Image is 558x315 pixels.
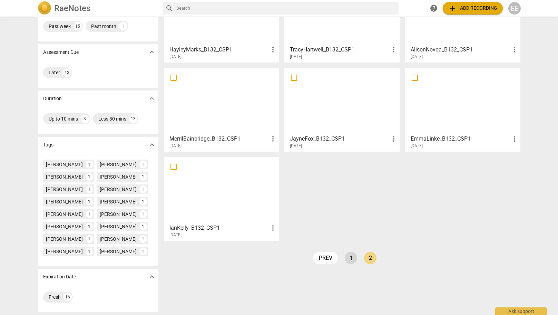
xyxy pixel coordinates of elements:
span: Add recording [448,4,497,12]
div: 1 [139,198,147,206]
span: add [448,4,457,12]
a: EmmaLinke_B132_CSP1[DATE] [408,70,518,149]
div: 1 [86,210,93,218]
div: [PERSON_NAME] [46,198,83,205]
div: 1 [139,248,147,255]
h3: MerrilBainbridge_B132_CSP1 [169,135,269,143]
h3: HayleyMarks_B132_CSP1 [169,46,269,54]
h3: TracyHartwell_B132_CSP1 [290,46,390,54]
div: [PERSON_NAME] [100,223,137,230]
div: [PERSON_NAME] [46,173,83,180]
div: Up to 10 mins [49,115,78,122]
span: [DATE] [169,143,182,149]
span: more_vert [269,46,277,54]
div: Less 30 mins [98,115,126,122]
span: [DATE] [169,54,182,60]
a: MerrilBainbridge_B132_CSP1[DATE] [166,70,277,149]
span: expand_more [148,48,156,56]
span: search [165,4,174,12]
div: 12 [63,68,71,77]
button: Show more [147,271,157,282]
div: 1 [139,235,147,243]
button: Show more [147,140,157,150]
div: 1 [119,22,127,30]
a: Help [428,2,440,15]
a: prev [313,252,338,264]
div: [PERSON_NAME] [46,161,83,168]
h2: RaeNotes [54,3,90,13]
div: [PERSON_NAME] [46,236,83,242]
img: Logo [38,1,51,15]
a: JayneFox_B132_CSP1[DATE] [287,70,397,149]
p: Assessment Due [43,49,79,56]
h3: IanKelly_B132_CSP1 [169,224,269,232]
div: Ask support [495,307,547,315]
div: 1 [86,173,93,181]
div: [PERSON_NAME] [100,173,137,180]
a: IanKelly_B132_CSP1[DATE] [166,160,277,238]
div: [PERSON_NAME] [100,248,137,255]
input: Search [176,3,396,14]
div: 1 [139,223,147,230]
div: [PERSON_NAME] [100,186,137,193]
a: Page 2 is your current page [364,252,376,264]
div: Fresh [49,294,61,300]
span: [DATE] [411,143,423,149]
span: [DATE] [169,232,182,238]
p: Expiration Date [43,273,76,280]
p: Tags [43,141,53,149]
span: expand_more [148,273,156,281]
div: Past week [49,23,71,30]
div: 1 [139,185,147,193]
button: EE [508,2,521,15]
div: 1 [86,248,93,255]
div: Later [49,69,60,76]
div: 1 [86,198,93,206]
span: more_vert [269,224,277,232]
span: [DATE] [411,54,423,60]
div: 3 [81,115,89,123]
div: 1 [139,161,147,168]
p: Duration [43,95,62,102]
span: [DATE] [290,143,302,149]
div: [PERSON_NAME] [100,161,137,168]
div: 1 [86,161,93,168]
button: Show more [147,93,157,104]
a: LogoRaeNotes [38,1,157,15]
div: 16 [63,293,72,301]
div: [PERSON_NAME] [46,211,83,218]
span: help [430,4,438,12]
span: more_vert [390,46,398,54]
h3: AlisonNovoa_B132_CSP1 [411,46,510,54]
a: Page 1 [345,252,357,264]
span: more_vert [390,135,398,143]
span: more_vert [510,46,519,54]
div: 13 [129,115,137,123]
div: [PERSON_NAME] [46,223,83,230]
div: 15 [74,22,82,30]
div: 1 [139,210,147,218]
span: more_vert [510,135,519,143]
button: Upload [443,2,503,15]
span: expand_more [148,94,156,103]
div: [PERSON_NAME] [100,198,137,205]
div: 1 [86,185,93,193]
div: 1 [86,235,93,243]
h3: EmmaLinke_B132_CSP1 [411,135,510,143]
div: Past month [91,23,116,30]
span: expand_more [148,141,156,149]
button: Show more [147,47,157,57]
span: [DATE] [290,54,302,60]
div: 1 [86,223,93,230]
h3: JayneFox_B132_CSP1 [290,135,390,143]
div: 1 [139,173,147,181]
span: more_vert [269,135,277,143]
div: [PERSON_NAME] [100,236,137,242]
div: [PERSON_NAME] [100,211,137,218]
div: [PERSON_NAME] [46,186,83,193]
div: [PERSON_NAME] [46,248,83,255]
